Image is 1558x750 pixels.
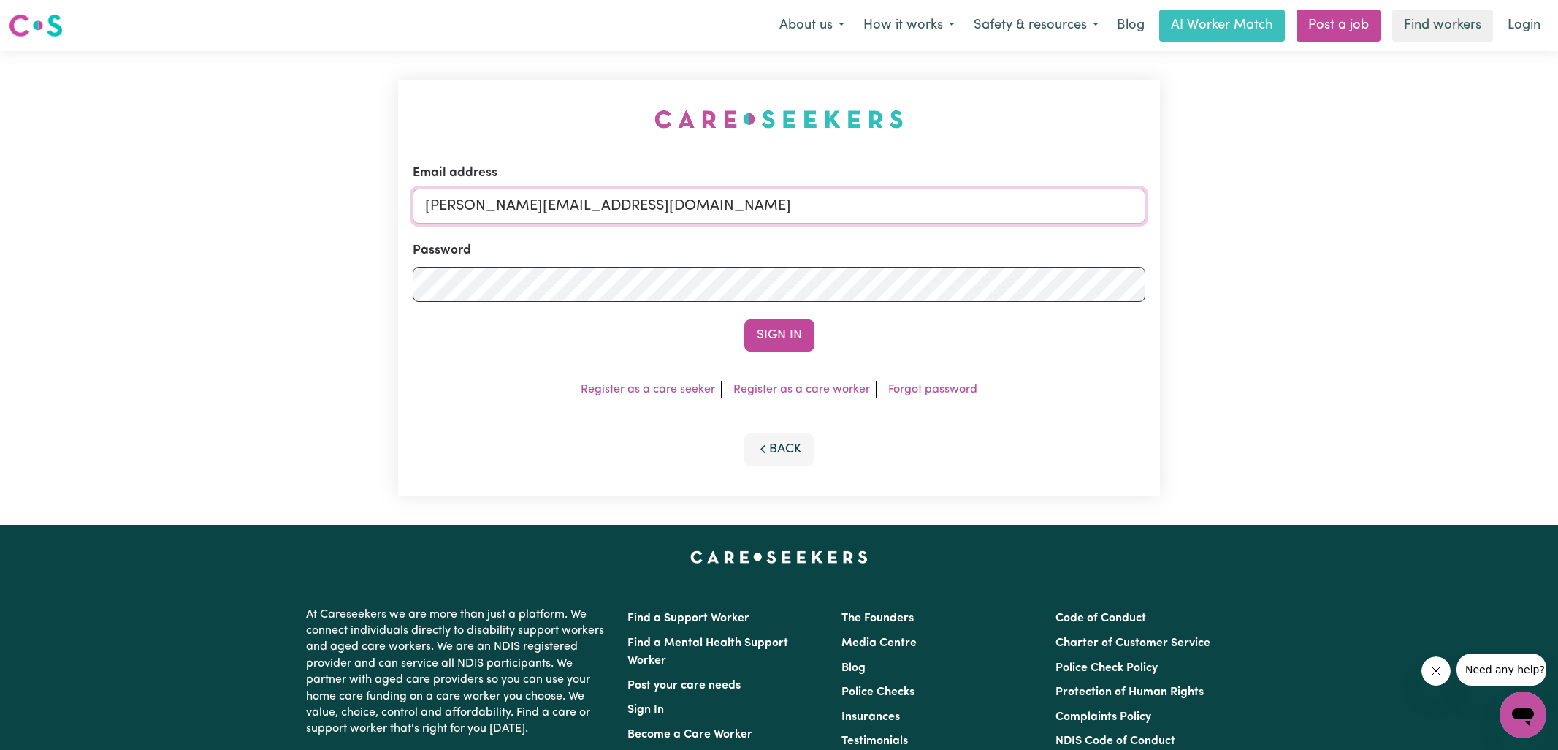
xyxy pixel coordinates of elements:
a: Media Centre [841,637,917,649]
a: Register as a care worker [733,384,870,395]
a: Find a Support Worker [627,613,749,624]
a: The Founders [841,613,914,624]
a: Forgot password [888,384,977,395]
p: At Careseekers we are more than just a platform. We connect individuals directly to disability su... [306,601,610,743]
a: Insurances [841,711,900,723]
iframe: Button to launch messaging window [1500,692,1546,738]
iframe: Message from company [1456,654,1546,686]
a: Careseekers logo [9,9,63,42]
a: Police Check Policy [1055,662,1158,674]
a: Post your care needs [627,680,741,692]
a: AI Worker Match [1159,10,1285,42]
a: Login [1499,10,1549,42]
a: NDIS Code of Conduct [1055,735,1175,747]
a: Register as a care seeker [581,384,715,395]
button: Safety & resources [964,10,1108,41]
label: Email address [413,164,497,183]
a: Blog [841,662,866,674]
a: Blog [1108,10,1153,42]
button: How it works [854,10,964,41]
input: Email address [413,189,1145,224]
a: Become a Care Worker [627,729,752,740]
a: Post a job [1297,10,1381,42]
a: Complaints Policy [1055,711,1151,723]
button: About us [770,10,854,41]
label: Password [413,241,471,260]
img: Careseekers logo [9,12,63,39]
iframe: Close message [1421,656,1451,686]
button: Back [744,433,814,466]
a: Careseekers home page [690,551,868,563]
button: Sign In [744,319,814,352]
a: Code of Conduct [1055,613,1146,624]
a: Testimonials [841,735,908,747]
a: Find workers [1392,10,1493,42]
a: Protection of Human Rights [1055,686,1204,698]
a: Find a Mental Health Support Worker [627,637,788,667]
a: Police Checks [841,686,914,698]
a: Charter of Customer Service [1055,637,1210,649]
a: Sign In [627,704,664,716]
